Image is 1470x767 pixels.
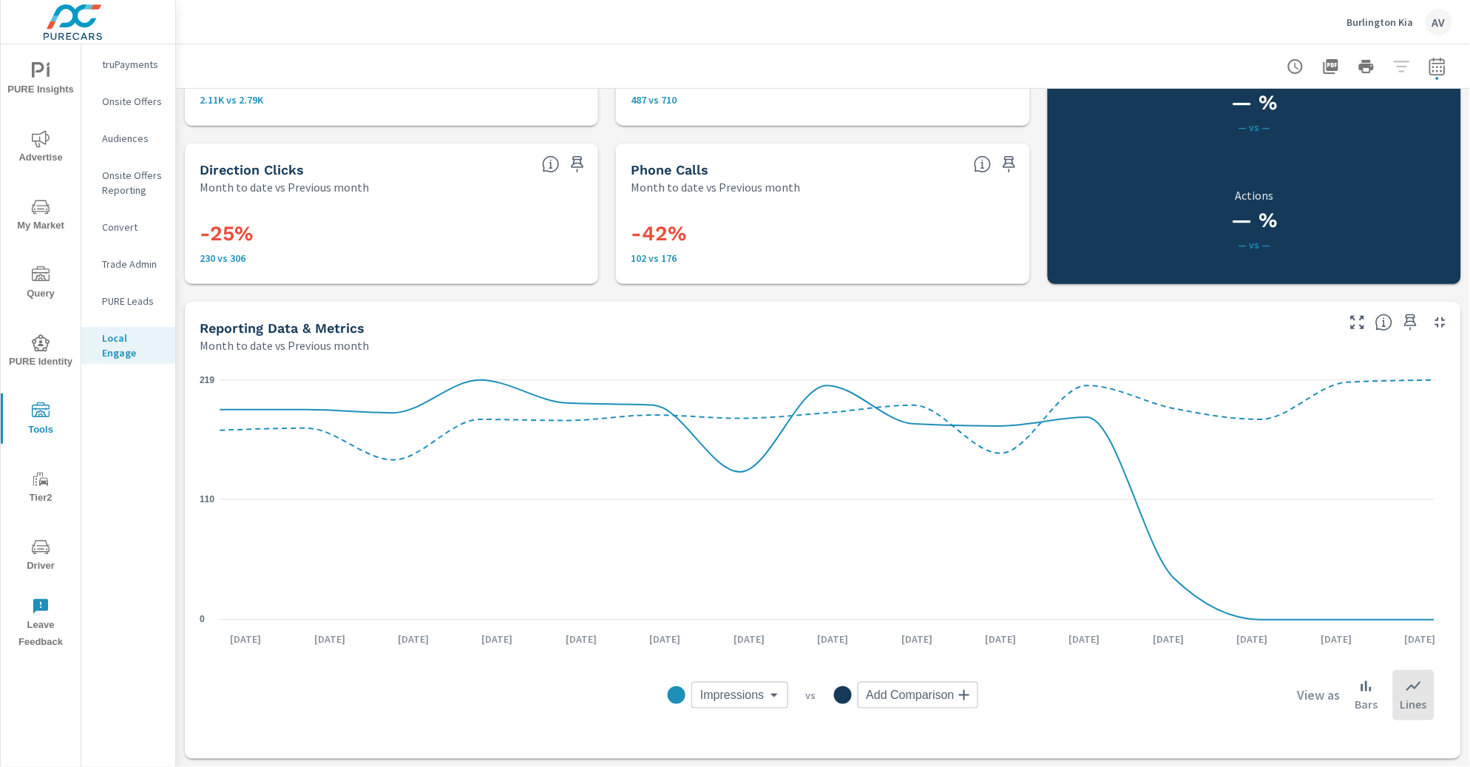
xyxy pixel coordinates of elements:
[1347,16,1414,29] p: Burlington Kia
[102,57,163,72] p: truPayments
[81,53,175,75] div: truPayments
[200,94,583,106] p: 2,114 vs 2,793
[5,266,76,303] span: Query
[1142,632,1194,646] p: [DATE]
[1346,311,1369,334] button: Make Fullscreen
[102,220,163,234] p: Convert
[81,127,175,149] div: Audiences
[81,164,175,201] div: Onsite Offers Reporting
[387,632,439,646] p: [DATE]
[1063,208,1446,233] h3: — %
[997,152,1021,176] span: Save this to your personalized report
[1063,90,1446,115] h3: — %
[5,598,76,651] span: Leave Feedback
[200,221,583,246] h3: -25%
[81,253,175,275] div: Trade Admin
[304,632,356,646] p: [DATE]
[200,615,205,625] text: 0
[200,162,304,178] h5: Direction Clicks
[631,252,1015,264] p: 102 vs 176
[5,402,76,439] span: Tools
[1429,311,1452,334] button: Minimize Widget
[5,62,76,98] span: PURE Insights
[691,682,787,709] div: Impressions
[5,538,76,575] span: Driver
[5,334,76,371] span: PURE Identity
[1227,632,1278,646] p: [DATE]
[566,152,589,176] span: Save this to your personalized report
[1395,632,1446,646] p: [DATE]
[542,155,560,173] span: Number of times a user clicked to get driving directions from your Google My Business profile ove...
[1316,52,1346,81] button: "Export Report to PDF"
[1063,189,1446,202] p: Actions
[631,94,1015,106] p: 487 vs 710
[200,337,369,354] p: Month to date vs Previous month
[974,155,992,173] span: Number of phone calls generated by your Google My Business profile over the selected time period....
[700,688,764,703] span: Impressions
[81,216,175,238] div: Convert
[1310,632,1362,646] p: [DATE]
[81,290,175,312] div: PURE Leads
[1,44,81,657] div: nav menu
[5,198,76,234] span: My Market
[1400,695,1427,713] p: Lines
[631,221,1015,246] h3: -42%
[1063,121,1446,133] p: — vs —
[102,168,163,197] p: Onsite Offers Reporting
[1423,52,1452,81] button: Select Date Range
[891,632,943,646] p: [DATE]
[200,375,214,385] text: 219
[200,178,369,196] p: Month to date vs Previous month
[858,682,978,709] div: Add Comparison
[200,494,214,504] text: 110
[788,689,834,702] p: vs
[1355,695,1378,713] p: Bars
[102,294,163,308] p: PURE Leads
[640,632,691,646] p: [DATE]
[5,130,76,166] span: Advertise
[1375,314,1393,331] span: Reporting Data & Metrics
[975,632,1027,646] p: [DATE]
[102,131,163,146] p: Audiences
[200,320,365,336] h5: Reporting Data & Metrics
[555,632,607,646] p: [DATE]
[1352,52,1381,81] button: Print Report
[102,331,163,360] p: Local Engage
[631,178,800,196] p: Month to date vs Previous month
[200,252,583,264] p: 230 vs 306
[631,162,708,178] h5: Phone Calls
[1426,9,1452,36] div: AV
[867,688,955,703] span: Add Comparison
[220,632,271,646] p: [DATE]
[1399,311,1423,334] span: Save this to your personalized report
[81,90,175,112] div: Onsite Offers
[472,632,524,646] p: [DATE]
[1063,239,1446,251] p: — vs —
[723,632,775,646] p: [DATE]
[81,327,175,364] div: Local Engage
[1298,688,1341,703] h6: View as
[807,632,859,646] p: [DATE]
[102,94,163,109] p: Onsite Offers
[102,257,163,271] p: Trade Admin
[5,470,76,507] span: Tier2
[1059,632,1111,646] p: [DATE]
